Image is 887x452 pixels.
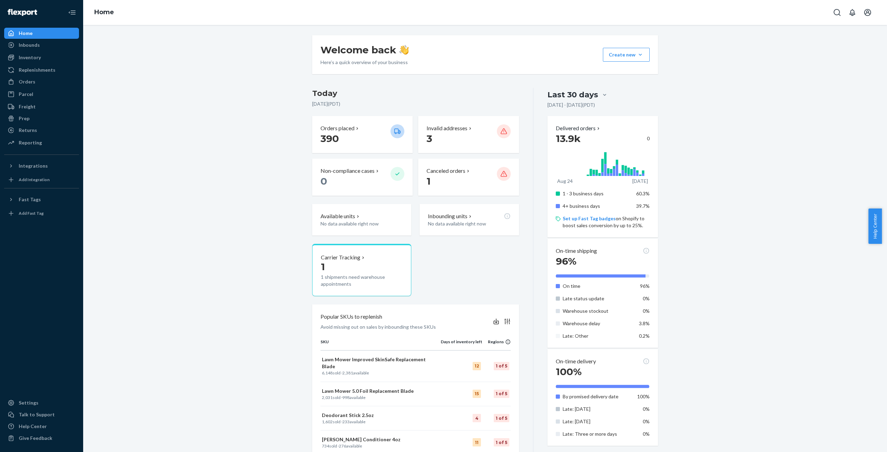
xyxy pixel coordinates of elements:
[643,308,650,314] span: 0%
[4,39,79,51] a: Inbounds
[322,356,439,370] p: Lawn Mower Improved SkinSafe Replacement Blade
[320,212,355,220] p: Available units
[636,190,650,196] span: 60.3%
[322,419,439,425] p: sold · available
[320,339,441,351] th: SKU
[640,283,650,289] span: 96%
[320,175,327,187] span: 0
[4,52,79,63] a: Inventory
[4,194,79,205] button: Fast Tags
[322,443,439,449] p: sold · available
[322,370,439,376] p: sold · available
[322,412,439,419] p: Deodorant Stick 2.5oz
[19,30,33,37] div: Home
[322,370,333,375] span: 6,148
[321,274,403,287] p: 1 shipments need warehouse appointments
[312,159,413,196] button: Non-compliance cases 0
[4,397,79,408] a: Settings
[4,409,79,420] button: Talk to Support
[312,204,411,236] button: Available unitsNo data available right now
[494,438,509,446] div: 1 of 5
[632,178,648,185] p: [DATE]
[19,177,50,183] div: Add Integration
[312,100,519,107] p: [DATE] ( PDT )
[4,125,79,136] a: Returns
[556,132,650,145] div: 0
[19,411,55,418] div: Talk to Support
[563,283,631,290] p: On time
[322,395,333,400] span: 2,031
[556,357,596,365] p: On-time delivery
[339,443,346,449] span: 276
[482,339,511,345] div: Regions
[547,101,595,108] p: [DATE] - [DATE] ( PDT )
[643,431,650,437] span: 0%
[320,167,375,175] p: Non-compliance cases
[418,159,519,196] button: Canceled orders 1
[322,388,439,395] p: Lawn Mower 5.0 Foil Replacement Blade
[4,89,79,100] a: Parcel
[399,45,409,55] img: hand-wave emoji
[563,190,631,197] p: 1 - 3 business days
[321,254,360,262] p: Carrier Tracking
[428,212,467,220] p: Inbounding units
[563,320,631,327] p: Warehouse delay
[4,208,79,219] a: Add Fast Tag
[322,395,439,400] p: sold · available
[494,414,509,422] div: 1 of 5
[556,366,582,378] span: 100%
[19,91,33,98] div: Parcel
[320,313,382,321] p: Popular SKUs to replenish
[427,124,467,132] p: Invalid addresses
[556,247,597,255] p: On-time shipping
[320,324,436,330] p: Avoid missing out on sales by inbounding these SKUs
[4,64,79,76] a: Replenishments
[473,438,481,446] div: 11
[639,333,650,339] span: 0.2%
[845,6,859,19] button: Open notifications
[428,220,510,227] p: No data available right now
[19,162,48,169] div: Integrations
[557,178,573,185] p: Aug 24
[342,419,350,424] span: 233
[494,390,509,398] div: 1 of 5
[342,395,350,400] span: 998
[563,203,631,210] p: 4+ business days
[8,9,37,16] img: Flexport logo
[19,139,42,146] div: Reporting
[322,419,333,424] span: 1,602
[89,2,120,23] ol: breadcrumbs
[65,6,79,19] button: Close Navigation
[843,431,880,449] iframe: Opens a widget where you can chat to one of our agents
[4,101,79,112] a: Freight
[320,44,409,56] h1: Welcome back
[4,421,79,432] a: Help Center
[312,88,519,99] h3: Today
[19,127,37,134] div: Returns
[4,137,79,148] a: Reporting
[19,423,47,430] div: Help Center
[643,406,650,412] span: 0%
[868,209,882,244] button: Help Center
[473,362,481,370] div: 12
[556,124,601,132] button: Delivered orders
[637,393,650,399] span: 100%
[494,362,509,370] div: 1 of 5
[19,78,35,85] div: Orders
[19,54,41,61] div: Inventory
[320,124,354,132] p: Orders placed
[19,435,52,442] div: Give Feedback
[19,103,36,110] div: Freight
[830,6,844,19] button: Open Search Box
[547,89,598,100] div: Last 30 days
[19,67,55,73] div: Replenishments
[4,160,79,171] button: Integrations
[418,116,519,153] button: Invalid addresses 3
[320,220,403,227] p: No data available right now
[4,174,79,185] a: Add Integration
[322,436,439,443] p: [PERSON_NAME] Conditioner 4oz
[19,42,40,48] div: Inbounds
[320,59,409,66] p: Here’s a quick overview of your business
[563,295,631,302] p: Late status update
